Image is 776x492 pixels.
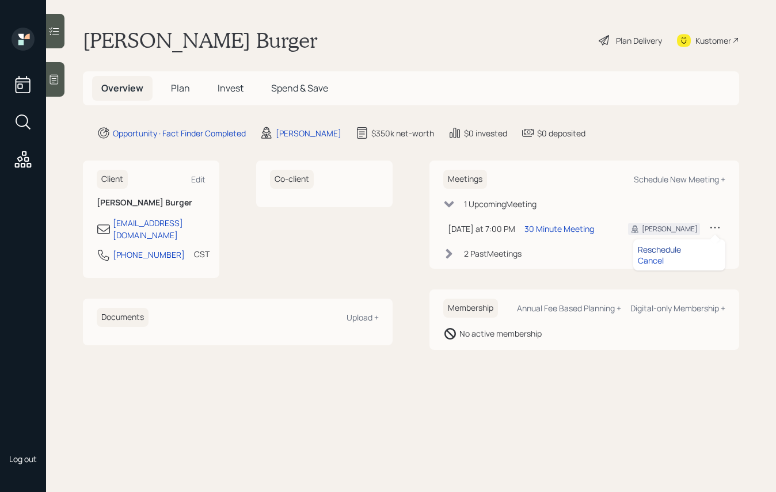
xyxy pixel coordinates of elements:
[97,198,206,208] h6: [PERSON_NAME] Burger
[113,249,185,261] div: [PHONE_NUMBER]
[171,82,190,94] span: Plan
[642,224,698,234] div: [PERSON_NAME]
[113,217,206,241] div: [EMAIL_ADDRESS][DOMAIN_NAME]
[443,170,487,189] h6: Meetings
[97,170,128,189] h6: Client
[270,170,314,189] h6: Co-client
[347,312,379,323] div: Upload +
[101,82,143,94] span: Overview
[638,244,721,255] div: Reschedule
[443,299,498,318] h6: Membership
[448,223,515,235] div: [DATE] at 7:00 PM
[12,417,35,440] img: aleksandra-headshot.png
[459,327,542,340] div: No active membership
[83,28,318,53] h1: [PERSON_NAME] Burger
[97,308,149,327] h6: Documents
[113,127,246,139] div: Opportunity · Fact Finder Completed
[194,248,210,260] div: CST
[517,303,621,314] div: Annual Fee Based Planning +
[616,35,662,47] div: Plan Delivery
[276,127,341,139] div: [PERSON_NAME]
[9,453,37,464] div: Log out
[464,127,507,139] div: $0 invested
[464,247,522,260] div: 2 Past Meeting s
[218,82,244,94] span: Invest
[371,127,434,139] div: $350k net-worth
[695,35,731,47] div: Kustomer
[464,198,537,210] div: 1 Upcoming Meeting
[638,255,721,266] div: Cancel
[271,82,328,94] span: Spend & Save
[537,127,585,139] div: $0 deposited
[524,223,594,235] div: 30 Minute Meeting
[191,174,206,185] div: Edit
[634,174,725,185] div: Schedule New Meeting +
[630,303,725,314] div: Digital-only Membership +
